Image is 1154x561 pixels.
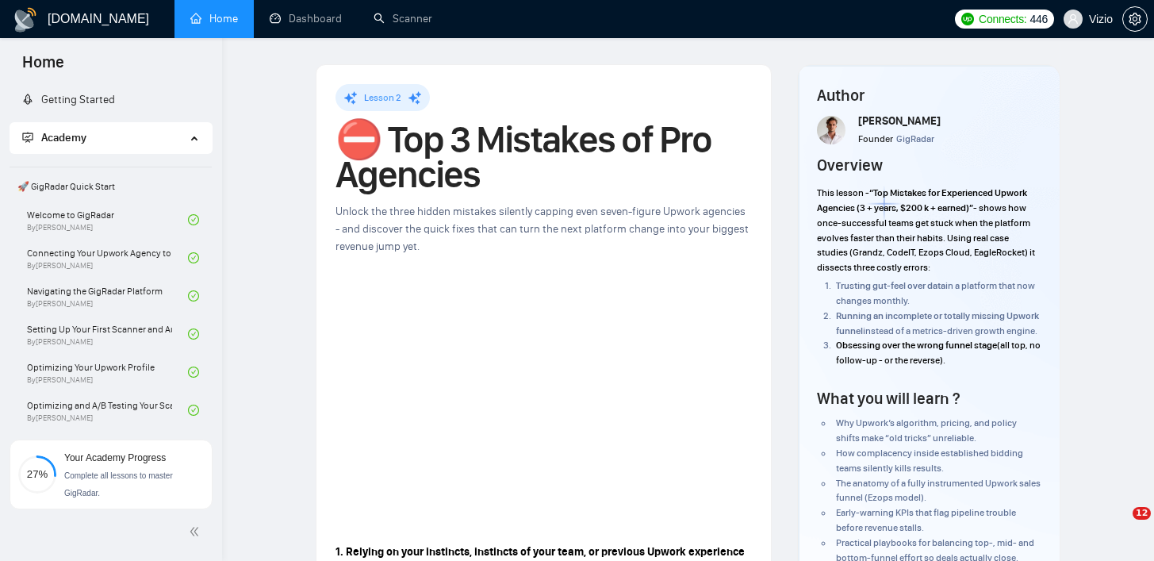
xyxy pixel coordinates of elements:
[817,202,1035,273] span: - shows how once-successful teams get stuck when the platform evolves faster than their habits. U...
[189,524,205,540] span: double-left
[270,12,342,25] a: dashboardDashboard
[817,387,960,409] h4: What you will learn ?
[1122,13,1148,25] a: setting
[188,329,199,340] span: check-circle
[188,367,199,378] span: check-circle
[1122,6,1148,32] button: setting
[1100,507,1138,545] iframe: Intercom live chat
[335,205,749,253] span: Unlock the three hidden mistakes silently capping even seven-figure Upwork agencies - and discove...
[817,187,869,198] span: This lesson -
[335,122,752,192] h1: ⛔ Top 3 Mistakes of Pro Agencies
[188,252,199,263] span: check-circle
[817,84,1041,106] h4: Author
[22,93,115,106] a: rocketGetting Started
[188,214,199,225] span: check-circle
[817,116,845,144] img: Screenshot+at+Jun+18+10-48-53%E2%80%AFPM.png
[1029,10,1047,28] span: 446
[896,133,934,144] span: GigRadar
[836,507,1016,533] span: Early-warning KPIs that flag pipeline trouble before revenue stalls.
[836,478,1041,504] span: The anatomy of a fully instrumented Upwork sales funnel (Ezops model).
[64,471,173,498] span: Complete all lessons to master GigRadar.
[374,12,432,25] a: searchScanner
[10,84,212,116] li: Getting Started
[188,405,199,416] span: check-circle
[836,417,1017,444] span: Why Upwork’s algorithm, pricing, and policy shifts make “old tricks” unreliable.
[858,114,941,128] span: [PERSON_NAME]
[22,131,86,144] span: Academy
[27,240,188,275] a: Connecting Your Upwork Agency to GigRadarBy[PERSON_NAME]
[836,280,1035,306] span: in a platform that now changes monthly.
[335,545,745,559] strong: 1. Relying on your instincts, instincts of your team, or previous Upwork experience
[836,310,1039,336] strong: Running an incomplete or totally missing Upwork funnel
[858,133,893,144] span: Founder
[961,13,974,25] img: upwork-logo.png
[11,171,210,202] span: 🚀 GigRadar Quick Start
[1068,13,1079,25] span: user
[190,12,238,25] a: homeHome
[27,317,188,352] a: Setting Up Your First Scanner and Auto-BidderBy[PERSON_NAME]
[27,355,188,390] a: Optimizing Your Upwork ProfileBy[PERSON_NAME]
[836,448,1023,474] span: How complacency inside established bidding teams silently kills results.
[979,10,1026,28] span: Connects:
[1123,13,1147,25] span: setting
[22,132,33,143] span: fund-projection-screen
[64,452,166,463] span: Your Academy Progress
[836,280,945,291] strong: Trusting gut-feel over data
[188,290,199,302] span: check-circle
[27,279,188,313] a: Navigating the GigRadar PlatformBy[PERSON_NAME]
[27,393,188,428] a: Optimizing and A/B Testing Your Scanner for Better ResultsBy[PERSON_NAME]
[817,154,883,176] h4: Overview
[863,325,1037,336] span: instead of a metrics-driven growth engine.
[10,51,77,84] span: Home
[335,281,752,515] iframe: To enrich screen reader interactions, please activate Accessibility in Grammarly extension settings
[27,202,188,237] a: Welcome to GigRadarBy[PERSON_NAME]
[41,131,86,144] span: Academy
[364,92,401,103] span: Lesson 2
[817,187,1027,213] strong: “Top Mistakes for Experienced Upwork Agencies (3 + years, $200 k + earned)”
[13,7,38,33] img: logo
[18,469,56,479] span: 27%
[1133,507,1151,520] span: 12
[836,340,997,351] strong: Obsessing over the wrong funnel stage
